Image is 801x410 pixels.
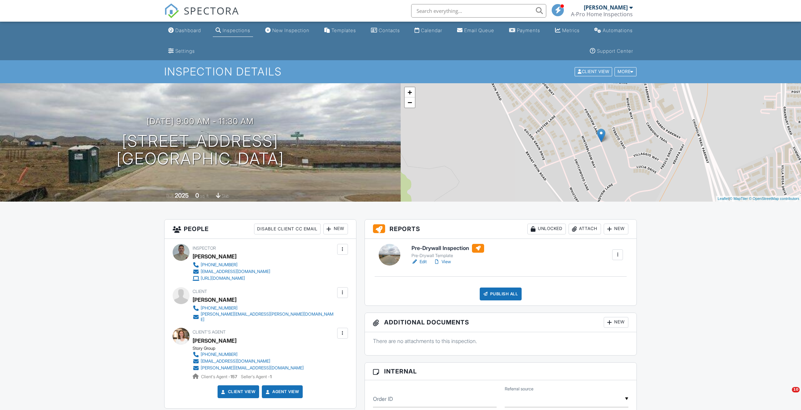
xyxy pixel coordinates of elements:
span: Inspector [193,246,216,251]
div: More [615,67,636,76]
a: Client View [574,69,614,74]
span: Built [166,193,174,199]
a: Edit [411,258,427,265]
label: Order ID [373,395,393,403]
span: Client [193,289,207,294]
label: Referral source [505,386,533,392]
a: Support Center [587,45,636,58]
a: [PHONE_NUMBER] [193,261,270,268]
div: New [604,317,628,328]
h3: Additional Documents [365,313,637,332]
div: Inspections [223,27,250,33]
h6: Pre-Drywall Inspection [411,244,484,253]
div: Payments [517,27,540,33]
div: Email Queue [464,27,494,33]
h3: Reports [365,220,637,239]
div: Unlocked [527,224,566,234]
div: New [604,224,628,234]
div: New Inspection [272,27,309,33]
p: There are no attachments to this inspection. [373,337,629,345]
div: [PERSON_NAME][EMAIL_ADDRESS][DOMAIN_NAME] [201,365,304,371]
div: Dashboard [175,27,201,33]
a: [PERSON_NAME][EMAIL_ADDRESS][DOMAIN_NAME] [193,365,304,371]
strong: 1 [270,374,272,379]
a: Leaflet [718,197,729,201]
div: New [323,224,348,234]
a: Calendar [412,24,445,37]
a: Agent View [264,388,299,395]
div: [EMAIL_ADDRESS][DOMAIN_NAME] [201,269,270,274]
div: Disable Client CC Email [254,224,321,234]
h3: People [165,220,356,239]
a: Metrics [552,24,582,37]
a: [URL][DOMAIN_NAME] [193,275,270,282]
a: Zoom out [405,97,415,108]
h1: [STREET_ADDRESS] [GEOGRAPHIC_DATA] [117,132,284,168]
span: Client's Agent - [201,374,238,379]
a: Pre-Drywall Inspection Pre-Drywall Template [411,244,484,259]
span: sq. ft. [200,193,209,199]
div: | [716,196,801,202]
a: [PHONE_NUMBER] [193,305,335,312]
img: The Best Home Inspection Software - Spectora [164,3,179,18]
div: Settings [175,48,195,54]
a: © OpenStreetMap contributors [749,197,799,201]
iframe: Intercom live chat [778,387,794,403]
div: [PHONE_NUMBER] [201,305,237,311]
span: SPECTORA [184,3,239,18]
div: Calendar [421,27,442,33]
div: [PHONE_NUMBER] [201,262,237,268]
div: [PERSON_NAME] [193,295,236,305]
div: [PERSON_NAME] [193,251,236,261]
a: New Inspection [262,24,312,37]
strong: 157 [230,374,237,379]
a: Payments [506,24,543,37]
div: Pre-Drywall Template [411,253,484,258]
span: Seller's Agent - [241,374,272,379]
div: A-Pro Home Inspections [571,11,633,18]
div: [PHONE_NUMBER] [201,352,237,357]
div: Support Center [597,48,633,54]
div: Attach [569,224,601,234]
span: 10 [792,387,800,392]
a: [PHONE_NUMBER] [193,351,304,358]
a: View [433,258,451,265]
a: Email Queue [454,24,497,37]
a: Automations (Basic) [592,24,635,37]
h1: Inspection Details [164,66,637,77]
a: © MapTiler [730,197,748,201]
a: Inspections [213,24,253,37]
a: Dashboard [166,24,204,37]
a: Client View [220,388,256,395]
a: [PERSON_NAME][EMAIL_ADDRESS][PERSON_NAME][DOMAIN_NAME] [193,312,335,322]
div: Publish All [480,288,522,300]
div: Story Group [193,346,309,351]
a: Settings [166,45,198,58]
a: [EMAIL_ADDRESS][DOMAIN_NAME] [193,268,270,275]
div: Templates [331,27,356,33]
span: Client's Agent [193,329,226,335]
div: Contacts [379,27,400,33]
div: 0 [195,192,199,199]
a: Templates [322,24,359,37]
h3: Internal [365,363,637,380]
div: [EMAIL_ADDRESS][DOMAIN_NAME] [201,359,270,364]
input: Search everything... [411,4,546,18]
div: 2025 [175,192,189,199]
a: Zoom in [405,87,415,97]
span: slab [222,193,229,199]
div: Metrics [562,27,580,33]
a: Contacts [368,24,403,37]
h3: [DATE] 9:00 am - 11:30 am [147,117,254,126]
a: SPECTORA [164,9,239,23]
div: Automations [603,27,633,33]
div: [PERSON_NAME][EMAIL_ADDRESS][PERSON_NAME][DOMAIN_NAME] [201,312,335,322]
div: [URL][DOMAIN_NAME] [201,276,245,281]
div: Client View [575,67,612,76]
div: [PERSON_NAME] [584,4,628,11]
a: [PERSON_NAME] [193,336,236,346]
a: [EMAIL_ADDRESS][DOMAIN_NAME] [193,358,304,365]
